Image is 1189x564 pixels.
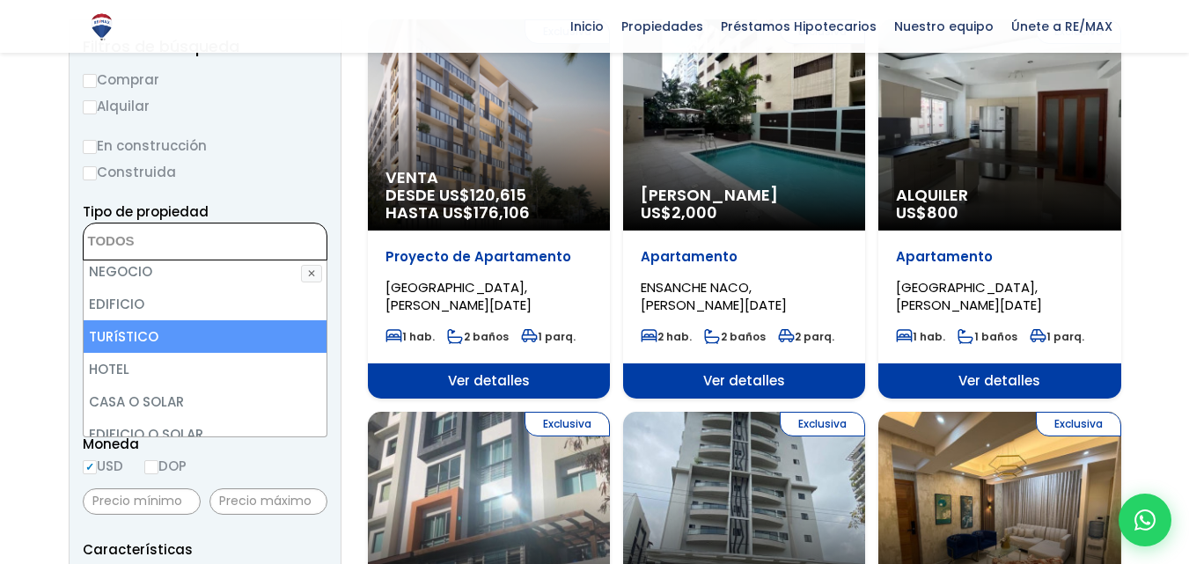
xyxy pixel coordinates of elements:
span: 120,615 [470,184,526,206]
span: 1 hab. [385,329,435,344]
input: Comprar [83,74,97,88]
span: ENSANCHE NACO, [PERSON_NAME][DATE] [641,278,787,314]
span: Exclusiva [525,412,610,436]
span: 176,106 [473,201,530,223]
span: DESDE US$ [385,187,592,222]
li: TURíSTICO [84,320,327,353]
label: Comprar [83,69,327,91]
span: Propiedades [613,13,712,40]
label: USD [83,455,123,477]
img: Logo de REMAX [86,11,117,42]
span: Ver detalles [623,363,865,399]
span: US$ [896,201,958,223]
input: Precio máximo [209,488,327,515]
span: Tipo de propiedad [83,202,209,221]
span: Ver detalles [878,363,1120,399]
span: 2 baños [447,329,509,344]
p: Apartamento [896,248,1103,266]
span: [GEOGRAPHIC_DATA], [PERSON_NAME][DATE] [896,278,1042,314]
span: Nuestro equipo [885,13,1002,40]
span: Ver detalles [368,363,610,399]
span: Venta [385,169,592,187]
span: US$ [641,201,717,223]
input: Precio mínimo [83,488,201,515]
span: Exclusiva [780,412,865,436]
label: DOP [144,455,187,477]
span: 2 hab. [641,329,692,344]
input: Construida [83,166,97,180]
input: USD [83,460,97,474]
span: 1 baños [958,329,1017,344]
input: En construcción [83,140,97,154]
span: 2,000 [672,201,717,223]
label: Alquilar [83,95,327,117]
p: Características [83,538,327,560]
span: Inicio [561,13,613,40]
a: Exclusiva [PERSON_NAME] US$2,000 Apartamento ENSANCHE NACO, [PERSON_NAME][DATE] 2 hab. 2 baños 2 ... [623,19,865,399]
span: 2 baños [704,329,766,344]
span: Alquiler [896,187,1103,204]
span: [GEOGRAPHIC_DATA], [PERSON_NAME][DATE] [385,278,532,314]
span: Préstamos Hipotecarios [712,13,885,40]
span: [PERSON_NAME] [641,187,848,204]
span: 1 parq. [1030,329,1084,344]
label: Construida [83,161,327,183]
span: Moneda [83,433,327,455]
span: 2 parq. [778,329,834,344]
span: 1 hab. [896,329,945,344]
li: CASA O SOLAR [84,385,327,418]
h2: Filtros de búsqueda [83,38,327,55]
label: En construcción [83,135,327,157]
span: 1 parq. [521,329,576,344]
span: Únete a RE/MAX [1002,13,1121,40]
span: 800 [927,201,958,223]
textarea: Search [84,223,254,261]
a: Exclusiva Alquiler US$800 Apartamento [GEOGRAPHIC_DATA], [PERSON_NAME][DATE] 1 hab. 1 baños 1 par... [878,19,1120,399]
li: HOTEL [84,353,327,385]
input: Alquilar [83,100,97,114]
li: NEGOCIO [84,255,327,288]
li: EDIFICIO O SOLAR [84,418,327,450]
span: Exclusiva [1036,412,1121,436]
p: Proyecto de Apartamento [385,248,592,266]
p: Apartamento [641,248,848,266]
span: HASTA US$ [385,204,592,222]
input: DOP [144,460,158,474]
a: Exclusiva Venta DESDE US$120,615 HASTA US$176,106 Proyecto de Apartamento [GEOGRAPHIC_DATA], [PER... [368,19,610,399]
button: ✕ [301,265,322,282]
li: EDIFICIO [84,288,327,320]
